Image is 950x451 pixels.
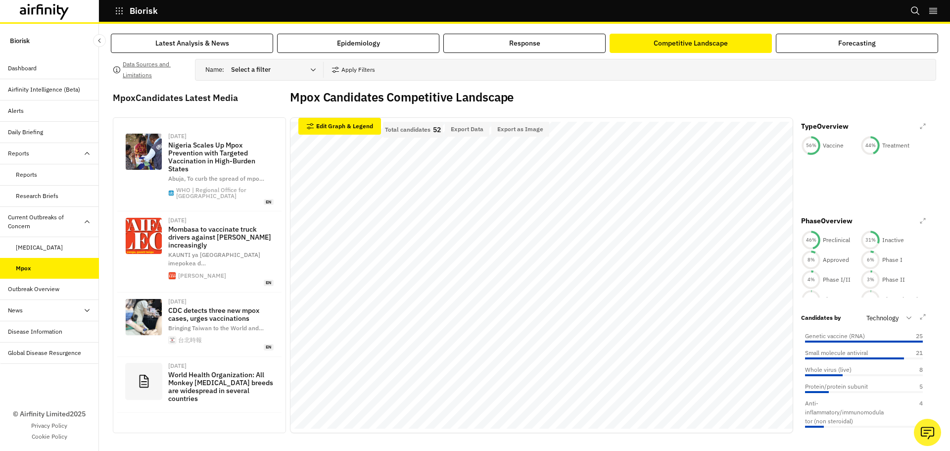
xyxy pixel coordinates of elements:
div: 31 % [860,237,880,244]
p: Treatment [882,141,909,150]
button: Biorisk [115,2,158,19]
a: Privacy Policy [31,421,67,430]
div: Research Briefs [16,192,58,200]
a: [DATE]Mombasa to vaccinate truck drivers against [PERSON_NAME] increasinglyKAUNTI ya [GEOGRAPHIC_... [117,211,282,292]
p: Genetic vaccine (RNA) [805,332,865,341]
span: KAUNTI ya [GEOGRAPHIC_DATA] imepokea d … [168,251,260,267]
span: Bringing Taiwan to the World and … [168,324,264,332]
div: Daily Briefing [8,128,43,137]
p: Approved [823,255,849,264]
p: Inactive [882,236,904,245]
button: Search [910,2,920,19]
p: Preclinical [823,236,850,245]
a: Cookie Policy [32,432,67,441]
p: Biorisk [10,32,30,50]
img: P02-250829-009.jpg [126,299,162,335]
p: Nigeria Scales Up Mpox Prevention with Targeted Vaccination in High-Burden States [168,141,274,173]
p: Vaccine [823,141,844,150]
p: Protein/protein subunit [805,382,868,391]
p: 52 [433,126,441,133]
div: Reports [16,170,37,179]
div: 6 % [860,256,880,263]
p: Small molecule antiviral [805,349,868,357]
div: Response [509,38,540,49]
div: [DATE] [168,217,274,223]
p: Biorisk [130,6,158,15]
p: Phase III [823,295,848,304]
div: Alerts [8,106,24,115]
p: Mpox Candidates Latest Media [113,91,286,104]
div: Reports [8,149,29,158]
p: Phase Overview [801,216,853,226]
div: Competitive Landscape [654,38,728,49]
a: [DATE]Nigeria Scales Up Mpox Prevention with Targeted Vaccination in High-Burden StatesAbuja, To ... [117,127,282,211]
img: apple-touch-icon.png [169,272,176,279]
div: News [8,306,23,315]
p: Whole virus (live) [805,365,852,374]
p: Discontinued [882,295,918,304]
p: 25 [898,332,923,341]
p: Phase II [882,275,905,284]
button: Close Sidebar [93,34,106,47]
div: [MEDICAL_DATA] [16,243,63,252]
div: WHO | Regional Office for [GEOGRAPHIC_DATA] [176,187,274,199]
button: Export Data [445,122,489,137]
div: Global Disease Resurgence [8,349,81,357]
p: Total candidates [385,126,430,133]
p: 5 [898,382,923,391]
div: Outbreak Overview [8,285,59,294]
p: World Health Organization: All Monkey [MEDICAL_DATA] breeds are widespread in several countries [168,371,274,402]
p: Anti-inflammatory/immunomodulator (non steroidal) [805,399,884,426]
span: en [264,199,274,205]
p: Candidates by [801,313,841,322]
div: 1 % [801,296,821,303]
div: [DATE] [168,299,274,304]
p: 21 [898,349,923,357]
div: Mpox [16,264,31,273]
div: [DATE] [168,133,274,139]
p: Type Overview [801,121,849,132]
h2: Mpox Candidates Competitive Landscape [290,90,514,104]
div: 3 % [860,276,880,283]
a: [DATE]World Health Organization: All Monkey [MEDICAL_DATA] breeds are widespread in several count... [117,357,282,413]
div: 56 % [801,142,821,149]
p: Data Sources and Limitations [123,59,187,81]
p: Phase I/II [823,275,851,284]
div: Forecasting [838,38,876,49]
p: CDC detects three new mpox cases, urges vaccinations [168,306,274,322]
div: 1 % [860,296,880,303]
img: TT_web_icon-mobile.jpg [169,337,176,344]
p: Mombasa to vaccinate truck drivers against [PERSON_NAME] increasingly [168,225,274,249]
span: en [264,280,274,286]
button: Export as Image [491,122,549,137]
div: Latest Analysis & News [155,38,229,49]
img: favicon.ico [169,191,174,196]
p: 8 [898,365,923,374]
div: 台北時報 [178,337,202,343]
div: Current Outbreaks of Concern [8,213,83,231]
div: [DATE] [168,363,274,369]
button: Apply Filters [332,62,375,78]
div: 8 % [801,256,821,263]
a: [DATE]CDC detects three new mpox cases, urges vaccinationsBringing Taiwan to the World and…台北時報en [117,293,282,357]
p: 4 [898,399,923,426]
div: 4 % [801,276,821,283]
div: Airfinity Intelligence (Beta) [8,85,80,94]
button: Edit Graph & Legend [298,118,381,135]
div: Epidemiology [337,38,380,49]
div: Dashboard [8,64,37,73]
button: Ask our analysts [914,419,941,446]
div: Name : [205,62,323,78]
div: Disease Information [8,327,62,336]
p: © Airfinity Limited 2025 [13,409,86,419]
p: Phase I [882,255,902,264]
img: taifa-logo.svg [126,218,162,254]
img: DSC00027%20(002).JPG [126,134,162,170]
div: [PERSON_NAME] [178,273,226,279]
span: en [264,344,274,351]
div: 46 % [801,237,821,244]
div: 44 % [860,142,880,149]
span: Abuja, To curb the spread of mpo … [168,175,264,182]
